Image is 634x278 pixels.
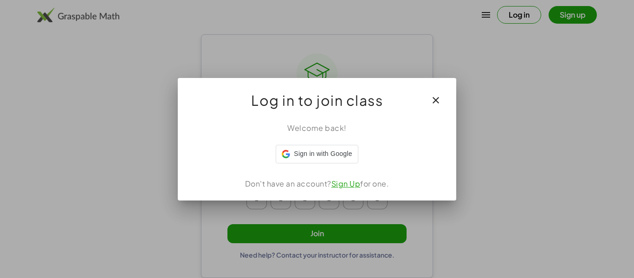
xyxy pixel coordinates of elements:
[276,145,358,163] div: Sign in with Google
[189,178,445,189] div: Don't have an account? for one.
[331,179,361,188] a: Sign Up
[189,123,445,134] div: Welcome back!
[251,89,383,111] span: Log in to join class
[294,149,352,159] span: Sign in with Google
